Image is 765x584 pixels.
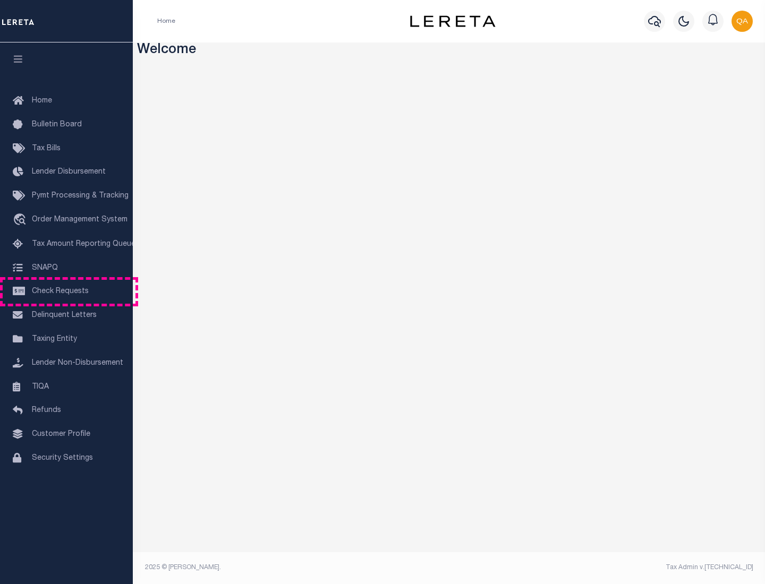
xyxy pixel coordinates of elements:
[13,213,30,227] i: travel_explore
[32,359,123,367] span: Lender Non-Disbursement
[32,264,58,271] span: SNAPQ
[32,336,77,343] span: Taxing Entity
[32,383,49,390] span: TIQA
[32,407,61,414] span: Refunds
[32,431,90,438] span: Customer Profile
[32,97,52,105] span: Home
[32,121,82,128] span: Bulletin Board
[157,16,175,26] li: Home
[32,145,61,152] span: Tax Bills
[137,42,761,59] h3: Welcome
[32,216,127,224] span: Order Management System
[137,563,449,572] div: 2025 © [PERSON_NAME].
[32,168,106,176] span: Lender Disbursement
[32,454,93,462] span: Security Settings
[32,241,135,248] span: Tax Amount Reporting Queue
[32,192,129,200] span: Pymt Processing & Tracking
[32,288,89,295] span: Check Requests
[457,563,753,572] div: Tax Admin v.[TECHNICAL_ID]
[732,11,753,32] img: svg+xml;base64,PHN2ZyB4bWxucz0iaHR0cDovL3d3dy53My5vcmcvMjAwMC9zdmciIHBvaW50ZXItZXZlbnRzPSJub25lIi...
[410,15,495,27] img: logo-dark.svg
[32,312,97,319] span: Delinquent Letters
